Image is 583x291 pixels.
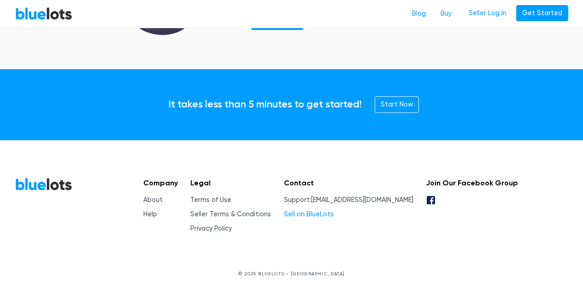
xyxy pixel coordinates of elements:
a: [EMAIL_ADDRESS][DOMAIN_NAME] [311,196,413,204]
a: Buy [433,5,459,23]
a: BlueLots [15,7,72,20]
a: Get Started [516,5,568,22]
h5: Contact [284,178,413,187]
h5: Company [143,178,178,187]
a: Terms of Use [190,196,231,204]
h4: It takes less than 5 minutes to get started! [168,99,362,111]
a: About [143,196,163,204]
a: Sell on BlueLots [284,210,334,218]
a: BlueLots [15,178,72,191]
p: © 2025 BLUELOTS • [GEOGRAPHIC_DATA] [15,270,568,277]
a: Seller Terms & Conditions [190,210,271,218]
a: Start Now [375,96,419,113]
a: Seller Log In [463,5,512,22]
a: Blog [405,5,433,23]
h5: Join Our Facebook Group [426,178,518,187]
li: Support: [284,195,413,205]
h5: Legal [190,178,271,187]
a: Privacy Policy [190,225,232,232]
a: Help [143,210,157,218]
